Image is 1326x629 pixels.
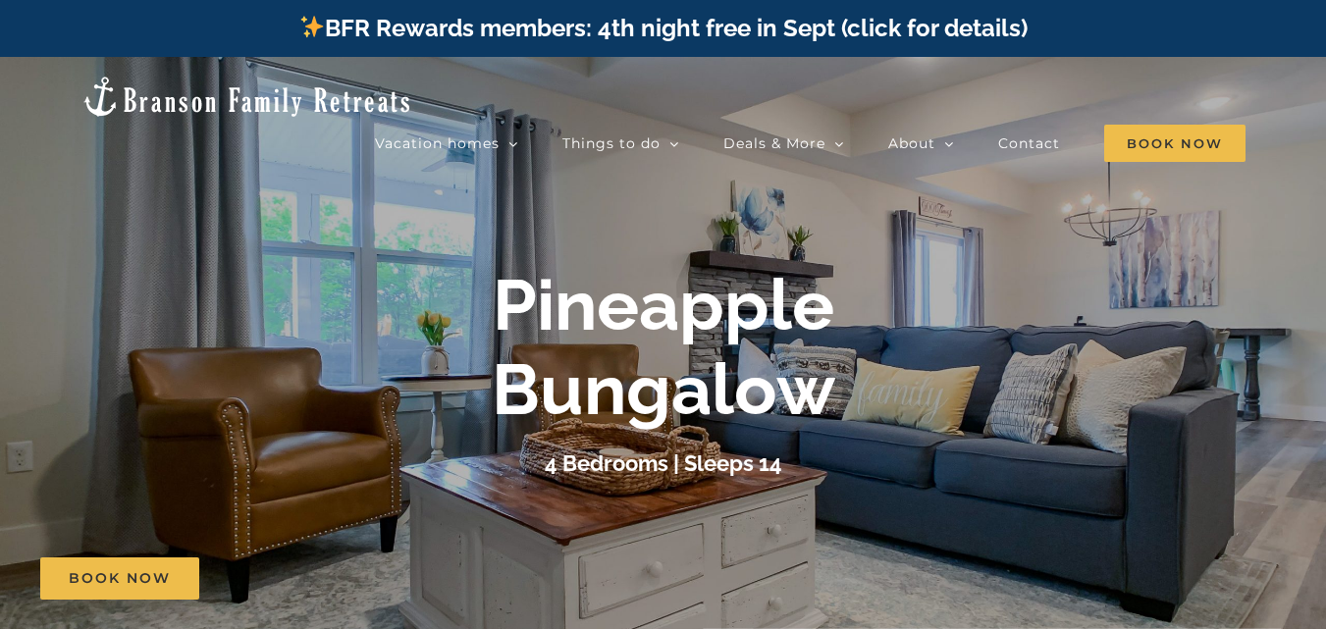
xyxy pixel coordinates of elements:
[69,570,171,587] span: Book Now
[40,557,199,600] a: Book Now
[1104,125,1246,162] span: Book Now
[998,124,1060,163] a: Contact
[888,136,935,150] span: About
[375,124,518,163] a: Vacation homes
[723,136,825,150] span: Deals & More
[562,136,661,150] span: Things to do
[723,124,844,163] a: Deals & More
[888,124,954,163] a: About
[492,263,835,431] b: Pineapple Bungalow
[375,136,500,150] span: Vacation homes
[545,450,782,476] h3: 4 Bedrooms | Sleeps 14
[375,124,1246,163] nav: Main Menu
[80,75,413,119] img: Branson Family Retreats Logo
[998,136,1060,150] span: Contact
[298,14,1028,42] a: BFR Rewards members: 4th night free in Sept (click for details)
[562,124,679,163] a: Things to do
[300,15,324,38] img: ✨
